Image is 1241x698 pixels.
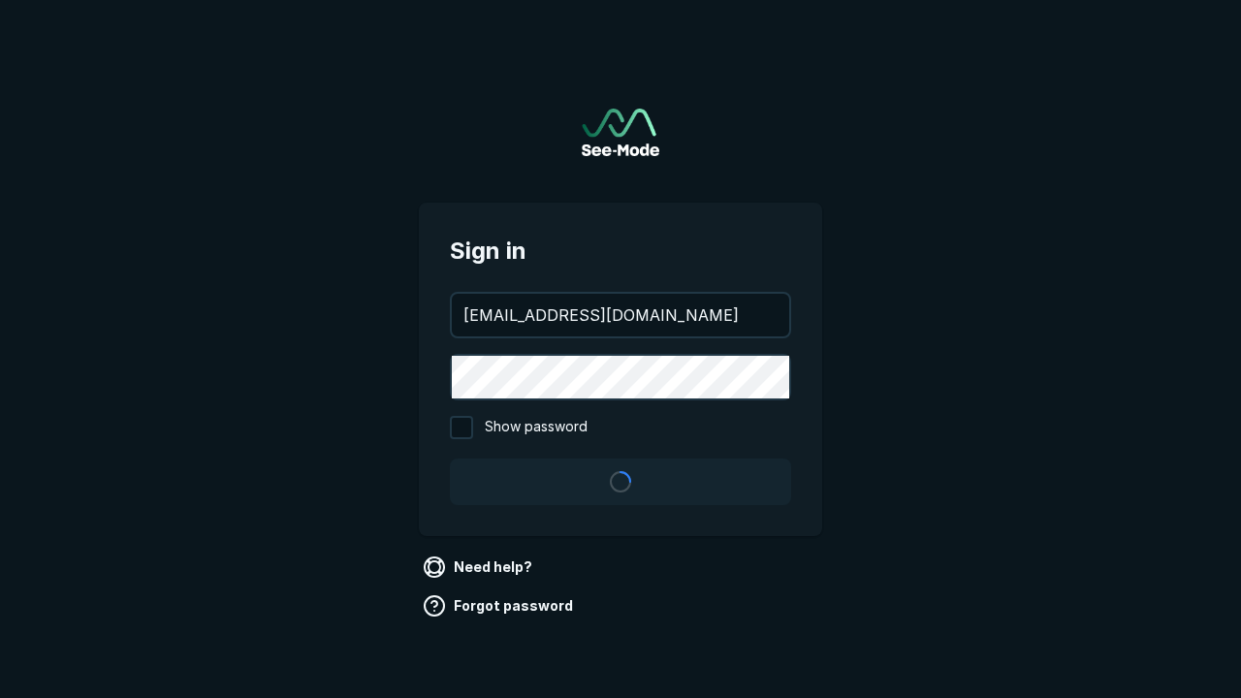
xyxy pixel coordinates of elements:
a: Forgot password [419,590,581,621]
input: your@email.com [452,294,789,336]
a: Need help? [419,552,540,583]
span: Show password [485,416,588,439]
img: See-Mode Logo [582,109,659,156]
span: Sign in [450,234,791,269]
a: Go to sign in [582,109,659,156]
